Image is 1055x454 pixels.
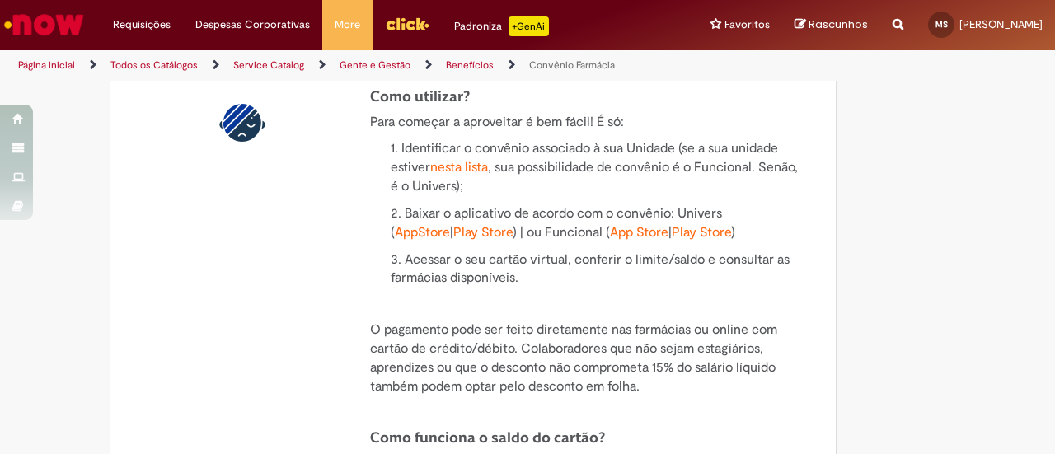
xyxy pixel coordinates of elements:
[18,59,75,72] a: Página inicial
[529,59,615,72] a: Convênio Farmácia
[454,16,549,36] div: Padroniza
[391,139,807,196] p: 1. Identificar o convênio associado à sua Unidade (se a sua unidade estiver , sua possibilidade d...
[370,113,807,132] p: Para começar a aproveitar é bem fácil! É só:
[110,59,198,72] a: Todos os Catálogos
[385,12,429,36] img: click_logo_yellow_360x200.png
[395,224,450,241] a: AppStore
[453,224,513,241] a: Play Store
[113,16,171,33] span: Requisições
[430,159,488,176] a: nesta lista
[216,96,269,149] img: Convênio Farmácia
[370,321,807,395] p: O pagamento pode ser feito diretamente nas farmácias ou online com cartão de crédito/débito. Cola...
[509,16,549,36] p: +GenAi
[935,19,948,30] span: MS
[12,50,691,81] ul: Trilhas de página
[2,8,87,41] img: ServiceNow
[391,204,807,242] p: 2. Baixar o aplicativo de acordo com o convênio: Univers ( | ) | ou Funcional ( | )
[391,250,807,288] p: 3. Acessar o seu cartão virtual, conferir o limite/saldo e consultar as farmácias disponíveis.
[370,429,807,446] h4: Como funciona o saldo do cartão?
[233,59,304,72] a: Service Catalog
[724,16,770,33] span: Favoritos
[959,17,1043,31] span: [PERSON_NAME]
[335,16,360,33] span: More
[809,16,868,32] span: Rascunhos
[610,224,668,241] a: App Store
[370,88,807,105] h4: Como utilizar?
[340,59,410,72] a: Gente e Gestão
[795,17,868,33] a: Rascunhos
[672,224,731,241] a: Play Store
[195,16,310,33] span: Despesas Corporativas
[446,59,494,72] a: Benefícios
